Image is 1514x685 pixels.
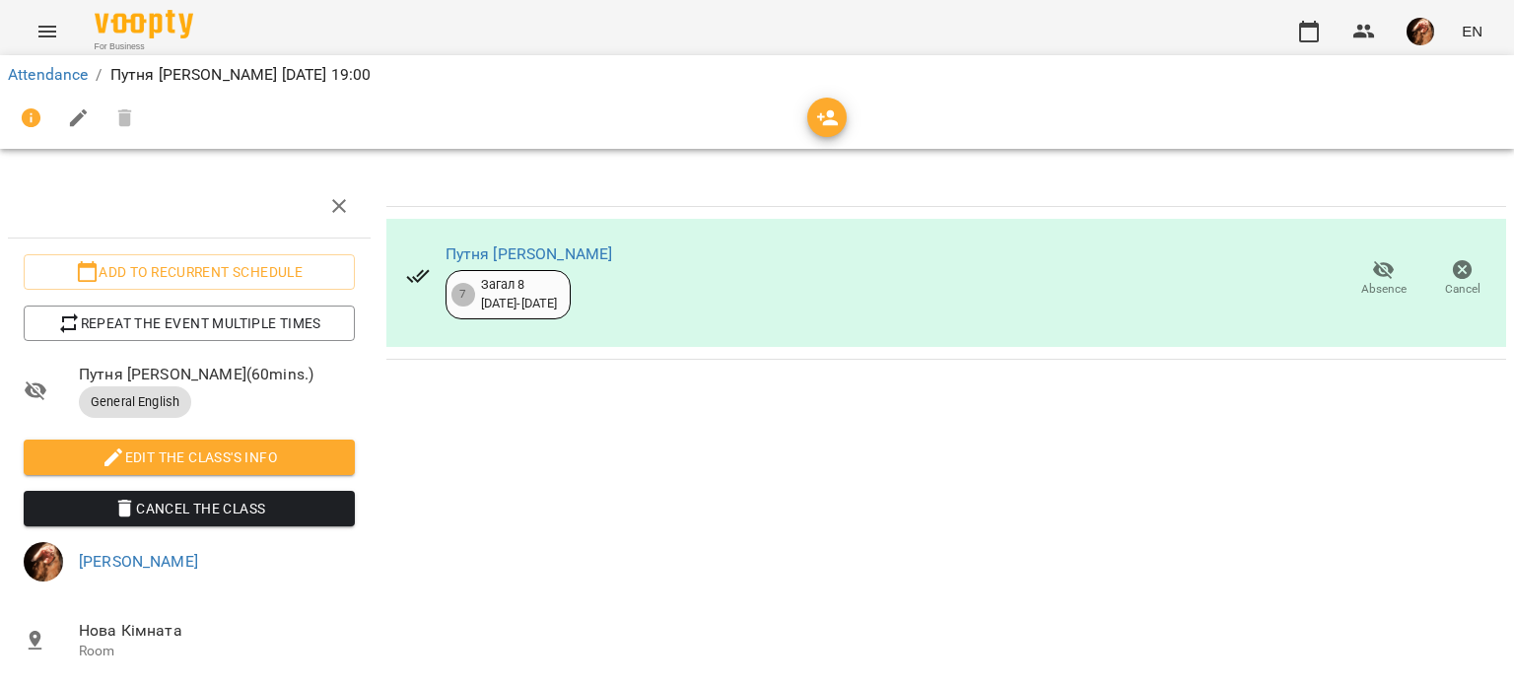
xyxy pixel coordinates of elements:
div: 7 [451,283,475,307]
span: Repeat the event multiple times [39,311,339,335]
span: Edit the class's Info [39,445,339,469]
span: General English [79,393,191,411]
span: For Business [95,40,193,53]
img: c8e0f8f11f5ebb5948ff4c20ade7ab01.jpg [24,542,63,582]
button: Menu [24,8,71,55]
button: Repeat the event multiple times [24,306,355,341]
span: Cancel [1445,281,1480,298]
img: Voopty Logo [95,10,193,38]
span: EN [1462,21,1482,41]
a: [PERSON_NAME] [79,552,198,571]
button: Cancel the class [24,491,355,526]
div: Загал 8 [DATE] - [DATE] [481,276,558,312]
p: Путня [PERSON_NAME] [DATE] 19:00 [110,63,372,87]
span: Add to recurrent schedule [39,260,339,284]
li: / [96,63,102,87]
button: Edit the class's Info [24,440,355,475]
button: Cancel [1423,251,1502,307]
button: Absence [1344,251,1423,307]
nav: breadcrumb [8,63,1506,87]
button: Add to recurrent schedule [24,254,355,290]
a: Путня [PERSON_NAME] [446,244,613,263]
a: Attendance [8,65,88,84]
span: Нова Кімната [79,619,355,643]
span: Путня [PERSON_NAME] ( 60 mins. ) [79,363,355,386]
span: Cancel the class [39,497,339,520]
span: Absence [1361,281,1407,298]
button: EN [1454,13,1490,49]
img: c8e0f8f11f5ebb5948ff4c20ade7ab01.jpg [1407,18,1434,45]
p: Room [79,642,355,661]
